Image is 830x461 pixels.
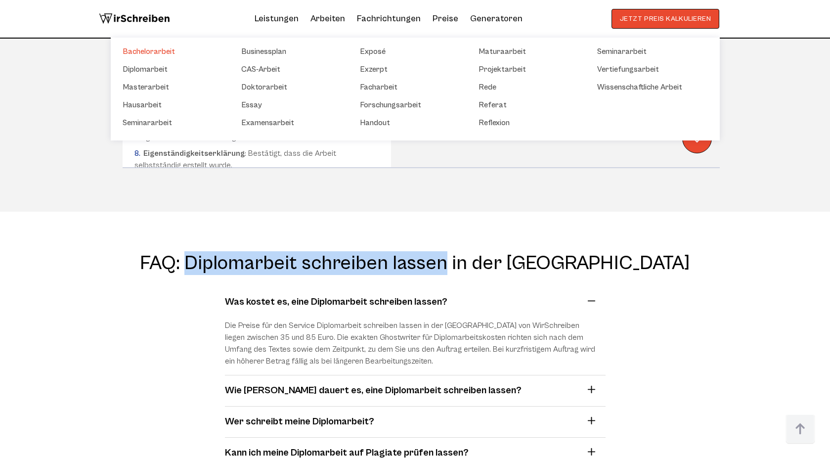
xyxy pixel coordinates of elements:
a: Leistungen [255,11,299,27]
a: Seminararbeit [597,46,696,57]
a: Maturaarbeit [479,46,577,57]
a: Masterarbeit [123,81,221,93]
a: Arbeiten [310,11,345,27]
a: Fachrichtungen [357,11,421,27]
a: Exposé [360,46,459,57]
summary: Kann ich meine Diplomarbeit auf Plagiate prüfen lassen? [225,446,598,461]
a: Vertiefungsarbeit [597,63,696,75]
a: CAS-Arbeit [241,63,340,75]
a: Essay [241,99,340,111]
li: : Bestätigt, dass die Arbeit selbstständig erstellt wurde. [134,147,380,171]
summary: Was kostet es, eine Diplomarbeit schreiben lassen? [225,295,598,310]
h3: Wer schreibt meine Diplomarbeit? [225,415,374,429]
img: button top [786,415,815,444]
a: Rede [479,81,577,93]
h2: FAQ: Diplomarbeit schreiben lassen in der [GEOGRAPHIC_DATA] [129,251,701,275]
h3: Was kostet es, eine Diplomarbeit schreiben lassen? [225,295,447,310]
button: JETZT PREIS KALKULIEREN [612,9,720,29]
summary: Wie [PERSON_NAME] dauert es, eine Diplomarbeit schreiben lassen? [225,383,598,398]
a: Exzerpt [360,63,459,75]
a: Wissenschaftliche Arbeit [597,81,696,93]
a: Hausarbeit [123,99,221,111]
a: Handout [360,117,459,129]
a: Projektarbeit [479,63,577,75]
a: Reflexion [479,117,577,129]
span: Die Preise für den Service Diplomarbeit schreiben lassen in der [GEOGRAPHIC_DATA] von WirSchreibe... [225,320,598,367]
a: Bachelorarbeit [123,46,221,57]
a: Examensarbeit [241,117,340,129]
strong: Eigenständigkeitserklärung [143,149,245,158]
a: Referat [479,99,577,111]
a: Forschungsarbeit [360,99,459,111]
summary: Wer schreibt meine Diplomarbeit? [225,415,598,429]
a: Businessplan [241,46,340,57]
a: Seminararbeit [123,117,221,129]
img: logo wirschreiben [99,9,170,29]
a: Diplomarbeit [123,63,221,75]
a: Facharbeit [360,81,459,93]
a: Generatoren [470,11,523,27]
a: Preise [433,13,458,24]
a: Doktorarbeit [241,81,340,93]
h3: Wie [PERSON_NAME] dauert es, eine Diplomarbeit schreiben lassen? [225,383,522,398]
h3: Kann ich meine Diplomarbeit auf Plagiate prüfen lassen? [225,446,469,461]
